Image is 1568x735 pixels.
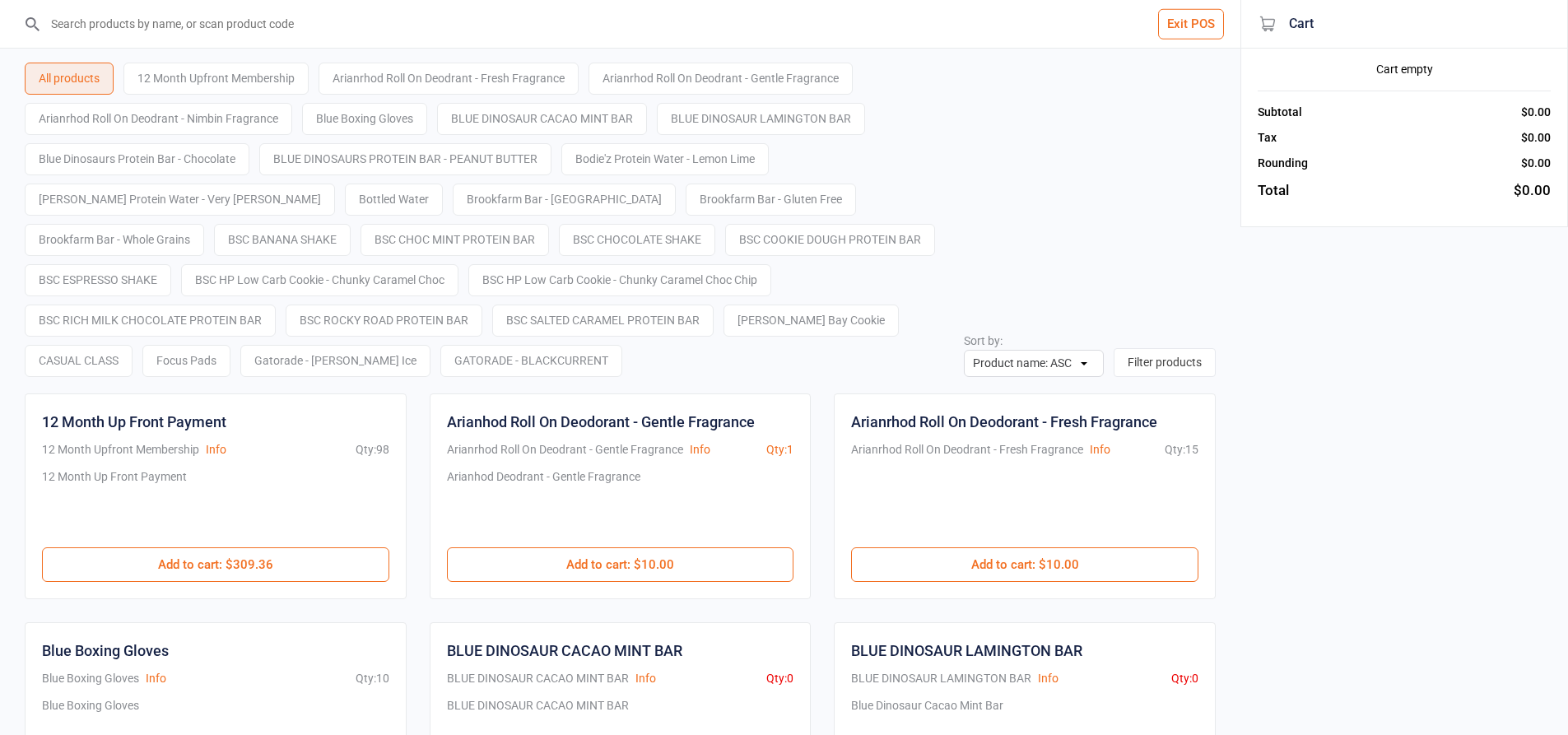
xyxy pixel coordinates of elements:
button: Filter products [1114,348,1216,377]
div: Brookfarm Bar - Gluten Free [686,184,856,216]
div: $0.00 [1521,129,1551,147]
div: Arianrhod Roll On Deodrant - Gentle Fragrance [589,63,853,95]
div: BLUE DINOSAUR LAMINGTON BAR [851,640,1082,662]
div: Total [1258,180,1289,202]
div: Focus Pads [142,345,230,377]
div: Cart empty [1258,61,1551,78]
button: Add to cart: $10.00 [851,547,1198,582]
div: Blue Boxing Gloves [42,640,169,662]
div: $0.00 [1521,104,1551,121]
div: Bottled Water [345,184,443,216]
div: BSC ROCKY ROAD PROTEIN BAR [286,305,482,337]
button: Info [1038,670,1059,687]
div: BSC SALTED CARAMEL PROTEIN BAR [492,305,714,337]
label: Sort by: [964,334,1003,347]
div: Arianrhod Roll On Deodrant - Fresh Fragrance [319,63,579,95]
div: Rounding [1258,155,1308,172]
div: Blue Boxing Gloves [42,670,139,687]
div: Qty: 0 [766,670,793,687]
div: $0.00 [1514,180,1551,202]
div: Subtotal [1258,104,1302,121]
button: Exit POS [1158,9,1224,40]
div: BSC CHOCOLATE SHAKE [559,224,715,256]
div: Arianrhod Roll On Deodrant - Fresh Fragrance [851,441,1083,458]
button: Info [1090,441,1110,458]
div: Tax [1258,129,1277,147]
button: Info [690,441,710,458]
button: Add to cart: $309.36 [42,547,389,582]
div: BSC ESPRESSO SHAKE [25,264,171,296]
div: BLUE DINOSAUR CACAO MINT BAR [447,670,629,687]
button: Info [635,670,656,687]
div: Qty: 10 [356,670,389,687]
div: Blue Boxing Gloves [302,103,427,135]
div: Arianrhod Roll On Deodorant - Fresh Fragrance [851,411,1157,433]
div: Bodie'z Protein Water - Lemon Lime [561,143,769,175]
div: BLUE DINOSAURS PROTEIN BAR - PEANUT BUTTER [259,143,551,175]
button: Info [206,441,226,458]
div: Brookfarm Bar - [GEOGRAPHIC_DATA] [453,184,676,216]
div: [PERSON_NAME] Protein Water - Very [PERSON_NAME] [25,184,335,216]
div: Arianrhod Roll On Deodrant - Nimbin Fragrance [25,103,292,135]
div: Arianhod Deodrant - Gentle Fragrance [447,468,640,531]
div: Blue Dinosaurs Protein Bar - Chocolate [25,143,249,175]
div: $0.00 [1521,155,1551,172]
div: 12 Month Upfront Membership [42,441,199,458]
div: CASUAL CLASS [25,345,133,377]
button: Add to cart: $10.00 [447,547,794,582]
div: BLUE DINOSAUR LAMINGTON BAR [657,103,865,135]
div: Qty: 0 [1171,670,1198,687]
div: BSC RICH MILK CHOCOLATE PROTEIN BAR [25,305,276,337]
div: 12 Month Upfront Membership [123,63,309,95]
div: BSC CHOC MINT PROTEIN BAR [361,224,549,256]
div: BLUE DINOSAUR CACAO MINT BAR [447,640,682,662]
div: BLUE DINOSAUR CACAO MINT BAR [437,103,647,135]
div: GATORADE - BLACKCURRENT [440,345,622,377]
div: 12 Month Up Front Payment [42,468,187,531]
div: BSC HP Low Carb Cookie - Chunky Caramel Choc Chip [468,264,771,296]
div: BLUE DINOSAUR LAMINGTON BAR [851,670,1031,687]
div: BSC HP Low Carb Cookie - Chunky Caramel Choc [181,264,458,296]
div: All products [25,63,114,95]
div: Qty: 1 [766,441,793,458]
div: Qty: 98 [356,441,389,458]
div: Arianhod Roll On Deodorant - Gentle Fragrance [447,411,755,433]
button: Info [146,670,166,687]
div: BSC BANANA SHAKE [214,224,351,256]
div: Qty: 15 [1165,441,1198,458]
div: [PERSON_NAME] Bay Cookie [724,305,899,337]
div: Brookfarm Bar - Whole Grains [25,224,204,256]
div: BSC COOKIE DOUGH PROTEIN BAR [725,224,935,256]
div: Gatorade - [PERSON_NAME] Ice [240,345,430,377]
div: Arianrhod Roll On Deodrant - Gentle Fragrance [447,441,683,458]
div: 12 Month Up Front Payment [42,411,226,433]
